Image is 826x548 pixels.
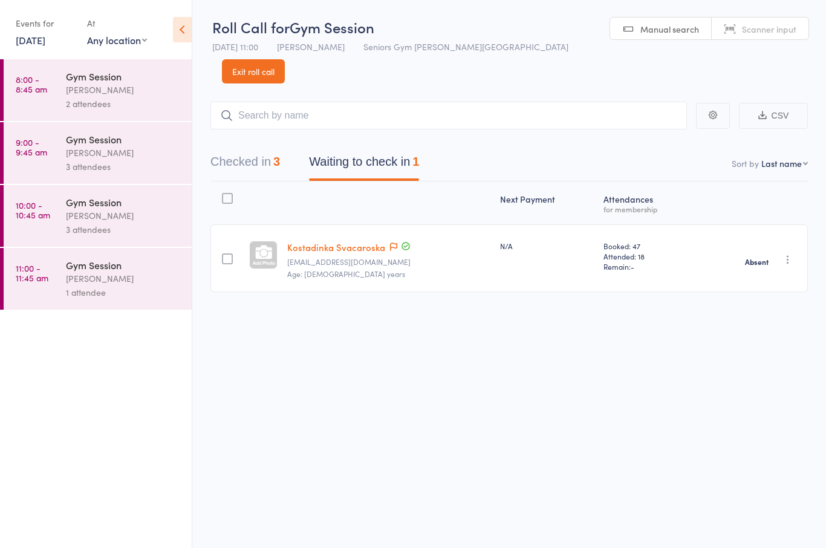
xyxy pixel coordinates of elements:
a: 11:00 -11:45 amGym Session[PERSON_NAME]1 attendee [4,248,192,310]
div: 3 attendees [66,223,181,236]
button: CSV [739,103,808,129]
span: Scanner input [742,23,796,35]
a: Kostadinka Svacaroska [287,241,385,253]
div: Next Payment [495,187,599,219]
span: Manual search [640,23,699,35]
div: N/A [500,241,594,251]
span: Seniors Gym [PERSON_NAME][GEOGRAPHIC_DATA] [363,41,568,53]
a: Exit roll call [222,59,285,83]
span: [PERSON_NAME] [277,41,345,53]
button: Checked in3 [210,149,280,181]
input: Search by name [210,102,687,129]
label: Sort by [732,157,759,169]
a: [DATE] [16,33,45,47]
span: - [631,261,634,272]
span: Roll Call for [212,17,290,37]
span: Remain: [603,261,695,272]
span: [DATE] 11:00 [212,41,258,53]
div: [PERSON_NAME] [66,272,181,285]
div: 3 attendees [66,160,181,174]
div: [PERSON_NAME] [66,83,181,97]
div: 2 attendees [66,97,181,111]
div: Gym Session [66,70,181,83]
span: Attended: 18 [603,251,695,261]
div: Last name [761,157,802,169]
small: mariesvagaroska@yahoo.com.au [287,258,490,266]
div: [PERSON_NAME] [66,209,181,223]
div: 1 [412,155,419,168]
span: Gym Session [290,17,374,37]
strong: Absent [745,257,769,267]
span: Age: [DEMOGRAPHIC_DATA] years [287,269,405,279]
div: Gym Session [66,195,181,209]
button: Waiting to check in1 [309,149,419,181]
div: At [87,13,147,33]
div: 3 [273,155,280,168]
time: 11:00 - 11:45 am [16,263,48,282]
a: 9:00 -9:45 amGym Session[PERSON_NAME]3 attendees [4,122,192,184]
span: Booked: 47 [603,241,695,251]
time: 8:00 - 8:45 am [16,74,47,94]
div: 1 attendee [66,285,181,299]
div: for membership [603,205,695,213]
a: 10:00 -10:45 amGym Session[PERSON_NAME]3 attendees [4,185,192,247]
div: Gym Session [66,132,181,146]
time: 10:00 - 10:45 am [16,200,50,220]
div: Events for [16,13,75,33]
div: [PERSON_NAME] [66,146,181,160]
time: 9:00 - 9:45 am [16,137,47,157]
div: Atten­dances [599,187,700,219]
a: 8:00 -8:45 amGym Session[PERSON_NAME]2 attendees [4,59,192,121]
div: Gym Session [66,258,181,272]
div: Any location [87,33,147,47]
